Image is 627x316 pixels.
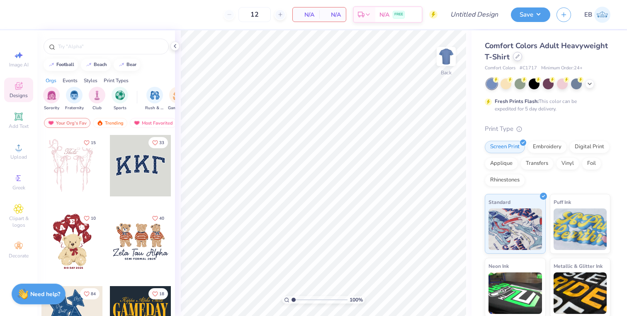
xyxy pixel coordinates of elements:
[84,77,97,84] div: Styles
[159,141,164,145] span: 33
[485,141,525,153] div: Screen Print
[527,141,567,153] div: Embroidery
[126,62,136,67] div: bear
[150,91,160,100] img: Rush & Bid Image
[582,157,601,170] div: Foil
[379,10,389,19] span: N/A
[485,174,525,186] div: Rhinestones
[485,124,610,134] div: Print Type
[9,123,29,130] span: Add Text
[168,87,187,111] div: filter for Game Day
[148,213,168,224] button: Like
[556,157,579,170] div: Vinyl
[114,105,126,111] span: Sports
[65,105,84,111] span: Fraternity
[10,154,27,160] span: Upload
[173,91,182,100] img: Game Day Image
[488,262,509,270] span: Neon Ink
[92,105,102,111] span: Club
[9,252,29,259] span: Decorate
[65,87,84,111] button: filter button
[485,41,608,62] span: Comfort Colors Adult Heavyweight T-Shirt
[584,7,610,23] a: EB
[43,87,60,111] div: filter for Sorority
[91,292,96,296] span: 84
[554,208,607,250] img: Puff Ink
[444,6,505,23] input: Untitled Design
[130,118,177,128] div: Most Favorited
[44,105,59,111] span: Sorority
[89,87,105,111] div: filter for Club
[97,120,103,126] img: trending.gif
[238,7,271,22] input: – –
[91,216,96,220] span: 10
[63,77,78,84] div: Events
[91,141,96,145] span: 15
[438,48,454,65] img: Back
[12,184,25,191] span: Greek
[520,157,554,170] div: Transfers
[48,62,55,67] img: trend_line.gif
[9,61,29,68] span: Image AI
[89,87,105,111] button: filter button
[495,98,597,113] div: This color can be expedited for 5 day delivery.
[112,87,128,111] div: filter for Sports
[81,59,111,71] button: beach
[145,87,164,111] button: filter button
[94,62,107,67] div: beach
[48,120,54,126] img: most_fav.gif
[554,262,603,270] span: Metallic & Glitter Ink
[118,62,125,67] img: trend_line.gif
[70,91,79,100] img: Fraternity Image
[85,62,92,67] img: trend_line.gif
[541,65,583,72] span: Minimum Order: 24 +
[159,292,164,296] span: 18
[554,272,607,314] img: Metallic & Glitter Ink
[488,198,510,206] span: Standard
[44,118,90,128] div: Your Org's Fav
[145,87,164,111] div: filter for Rush & Bid
[115,91,125,100] img: Sports Image
[114,59,140,71] button: bear
[145,105,164,111] span: Rush & Bid
[511,7,550,22] button: Save
[104,77,129,84] div: Print Types
[488,208,542,250] img: Standard
[43,87,60,111] button: filter button
[46,77,56,84] div: Orgs
[92,91,102,100] img: Club Image
[30,290,60,298] strong: Need help?
[148,288,168,299] button: Like
[56,62,74,67] div: football
[80,213,100,224] button: Like
[168,87,187,111] button: filter button
[134,120,140,126] img: most_fav.gif
[93,118,127,128] div: Trending
[159,216,164,220] span: 40
[594,7,610,23] img: Emily Breit
[65,87,84,111] div: filter for Fraternity
[112,87,128,111] button: filter button
[57,42,163,51] input: Try "Alpha"
[168,105,187,111] span: Game Day
[350,296,363,304] span: 100 %
[298,10,314,19] span: N/A
[485,157,518,170] div: Applique
[394,12,403,17] span: FREE
[554,198,571,206] span: Puff Ink
[520,65,537,72] span: # C1717
[44,59,78,71] button: football
[485,65,515,72] span: Comfort Colors
[47,91,56,100] img: Sorority Image
[488,272,542,314] img: Neon Ink
[80,288,100,299] button: Like
[80,137,100,148] button: Like
[10,92,28,99] span: Designs
[4,215,33,228] span: Clipart & logos
[569,141,610,153] div: Digital Print
[324,10,341,19] span: N/A
[584,10,592,20] span: EB
[495,98,539,105] strong: Fresh Prints Flash:
[441,69,452,76] div: Back
[148,137,168,148] button: Like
